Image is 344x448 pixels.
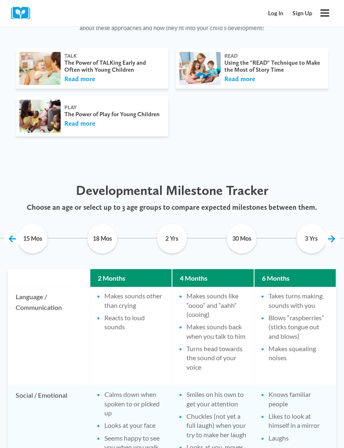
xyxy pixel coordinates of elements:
[269,390,328,408] li: Knows familiar people
[186,291,246,319] li: Makes sounds like “oooo” and “aahh” (cooing)
[104,313,164,332] li: Reacts to loud sounds
[269,313,328,341] li: Blows “raspberries” (sticks tongue out and blows)
[179,51,222,86] img: mom-reading-with-children.jpg
[186,322,246,341] li: Makes sounds back when you talk to him
[264,6,288,21] a: Log In
[269,344,328,363] li: Makes squealing noises
[269,412,328,430] li: Likes to look at himself in a mirror
[104,291,164,310] li: Makes sounds other than crying
[64,75,95,84] button: Read more
[16,48,168,89] a: Talk The Power of TALKing Early and Often with Young Children Read more
[90,269,172,287] th: 2 Months
[19,51,62,86] img: iStock_53702022_LARGE.jpg
[64,119,95,128] button: Read more
[104,421,164,430] li: Looks at your face
[224,59,321,74] div: Using the "READ" Technique to Make the Most of Story Time
[254,269,336,287] th: 6 Months
[317,5,333,21] button: Open menu
[64,104,161,111] div: Play
[64,111,161,118] div: The Power of Play for Young Children
[64,59,161,74] div: The Power of TALKing Early and Often with Young Children
[186,390,246,408] li: Smiles on his own to get your attention
[288,6,317,21] a: Sign Up
[176,48,328,89] a: Read Using the "READ" Technique to Make the Most of Story Time Read more
[8,288,90,385] td: Language / Communication
[264,6,317,21] nav: Secondary Mobile Navigation
[224,53,321,59] div: Read
[11,7,36,19] img: Cox Campus
[104,390,164,418] li: Calms down when spoken to or picked up
[19,99,62,134] img: 0010-Lyra-11-scaled-1.jpg
[269,434,328,443] li: Laughs
[172,269,254,287] th: 4 Months
[269,291,328,310] li: Takes turns making sounds with you
[16,96,168,136] a: Play The Power of Play for Young Children Read more
[76,182,269,198] span: Developmental Milestone Tracker
[64,53,161,59] div: Talk
[224,75,255,84] button: Read more
[16,203,328,212] p: Choose an age or select up to 3 age groups to compare expected milestones between them.
[186,344,246,372] li: Turns head towards the sound of your voice
[186,412,246,439] li: Chuckles (not yet a full laugh) when your try to make her laugh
